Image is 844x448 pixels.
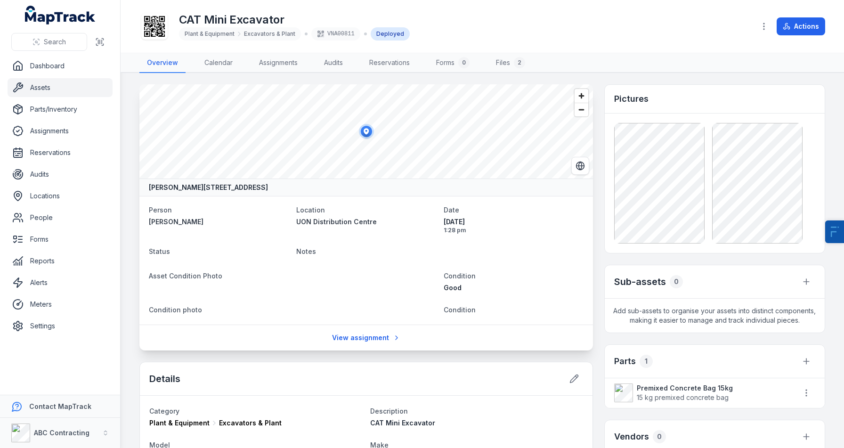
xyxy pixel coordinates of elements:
[296,218,377,226] span: UON Distribution Centre
[185,30,235,38] span: Plant & Equipment
[444,217,584,227] span: [DATE]
[605,299,825,333] span: Add sub-assets to organise your assets into distinct components, making it easier to manage and t...
[429,53,477,73] a: Forms0
[370,407,408,415] span: Description
[29,402,91,410] strong: Contact MapTrack
[326,329,406,347] a: View assignment
[8,252,113,270] a: Reports
[653,430,666,443] div: 0
[614,275,666,288] h2: Sub-assets
[8,230,113,249] a: Forms
[514,57,525,68] div: 2
[311,27,360,41] div: VNA00811
[614,430,649,443] h3: Vendors
[149,217,289,227] a: [PERSON_NAME]
[149,407,179,415] span: Category
[444,272,476,280] span: Condition
[296,206,325,214] span: Location
[637,383,733,393] strong: Premixed Concrete Bag 15kg
[244,30,295,38] span: Excavators & Plant
[8,57,113,75] a: Dashboard
[8,143,113,162] a: Reservations
[777,17,825,35] button: Actions
[640,355,653,368] div: 1
[444,217,584,234] time: 19/09/2025, 1:28:01 pm
[25,6,96,24] a: MapTrack
[575,89,588,103] button: Zoom in
[444,284,462,292] span: Good
[149,272,222,280] span: Asset Condition Photo
[44,37,66,47] span: Search
[316,53,350,73] a: Audits
[8,295,113,314] a: Meters
[296,217,436,227] a: UON Distribution Centre
[362,53,417,73] a: Reservations
[488,53,533,73] a: Files2
[8,78,113,97] a: Assets
[614,92,649,106] h3: Pictures
[11,33,87,51] button: Search
[252,53,305,73] a: Assignments
[149,306,202,314] span: Condition photo
[149,372,180,385] h2: Details
[8,273,113,292] a: Alerts
[8,100,113,119] a: Parts/Inventory
[637,393,733,402] span: 15 kg premixed concrete bag
[296,247,316,255] span: Notes
[571,157,589,175] button: Switch to Satellite View
[149,183,268,192] strong: [PERSON_NAME][STREET_ADDRESS]
[219,418,282,428] span: Excavators & Plant
[139,84,593,179] canvas: Map
[670,275,683,288] div: 0
[139,53,186,73] a: Overview
[34,429,89,437] strong: ABC Contracting
[8,317,113,335] a: Settings
[371,27,410,41] div: Deployed
[8,165,113,184] a: Audits
[614,355,636,368] h3: Parts
[149,418,210,428] span: Plant & Equipment
[149,206,172,214] span: Person
[575,103,588,116] button: Zoom out
[370,419,435,427] span: CAT Mini Excavator
[197,53,240,73] a: Calendar
[444,306,476,314] span: Condition
[8,187,113,205] a: Locations
[614,383,788,402] a: Premixed Concrete Bag 15kg15 kg premixed concrete bag
[444,227,584,234] span: 1:28 pm
[8,208,113,227] a: People
[444,206,459,214] span: Date
[179,12,410,27] h1: CAT Mini Excavator
[149,247,170,255] span: Status
[458,57,470,68] div: 0
[8,122,113,140] a: Assignments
